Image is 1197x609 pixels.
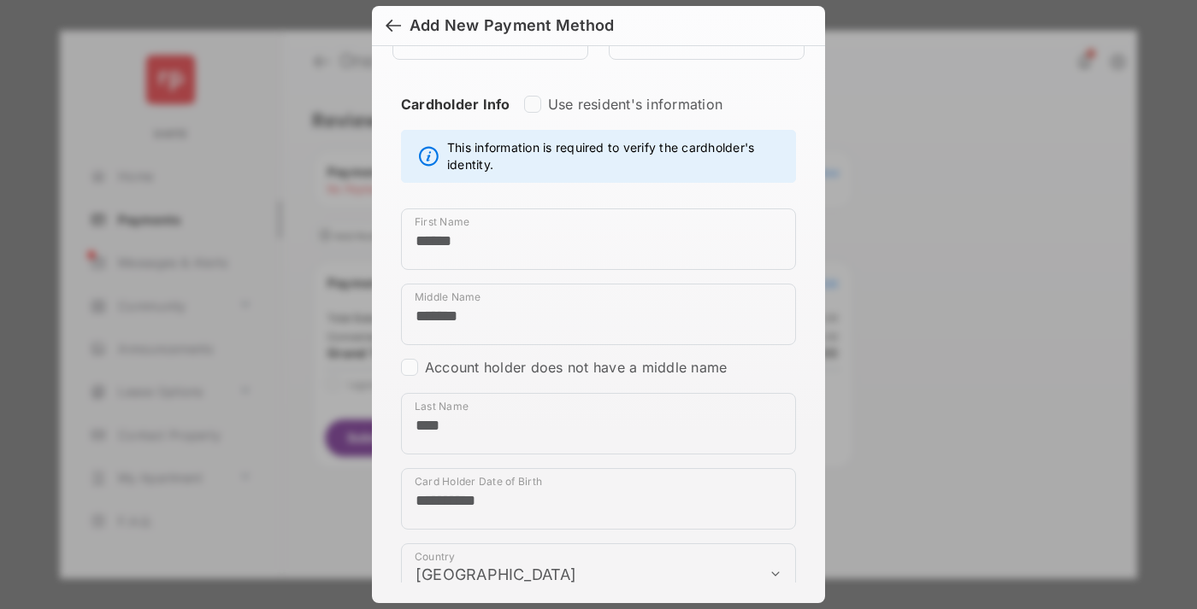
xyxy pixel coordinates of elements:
[401,96,510,143] strong: Cardholder Info
[447,139,787,173] span: This information is required to verify the cardholder's identity.
[401,543,796,605] div: payment_method_screening[postal_addresses][country]
[425,359,727,376] label: Account holder does not have a middle name
[410,16,614,35] div: Add New Payment Method
[548,96,722,113] label: Use resident's information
